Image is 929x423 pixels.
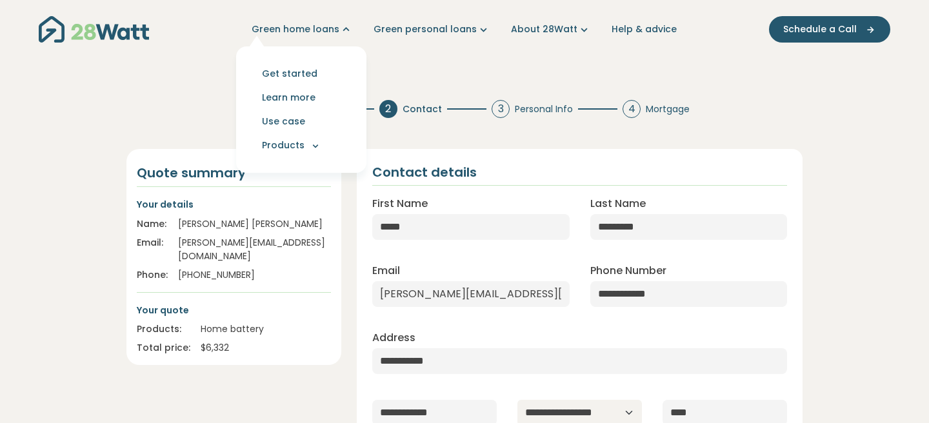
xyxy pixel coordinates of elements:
[137,268,168,282] div: Phone:
[769,16,890,43] button: Schedule a Call
[372,196,428,211] label: First Name
[246,133,356,157] button: Products
[372,330,415,346] label: Address
[137,197,331,211] p: Your details
[379,100,397,118] div: 2
[178,236,331,263] div: [PERSON_NAME][EMAIL_ADDRESS][DOMAIN_NAME]
[137,303,331,317] p: Your quote
[137,341,190,355] div: Total price:
[372,281,569,307] input: Enter email
[178,268,331,282] div: [PHONE_NUMBER]
[372,164,477,180] h2: Contact details
[515,103,573,116] span: Personal Info
[511,23,591,36] a: About 28Watt
[137,236,168,263] div: Email:
[246,86,356,110] a: Learn more
[246,62,356,86] a: Get started
[201,322,331,336] div: Home battery
[39,13,890,46] nav: Main navigation
[372,263,400,279] label: Email
[646,103,690,116] span: Mortgage
[39,16,149,43] img: 28Watt
[201,341,331,355] div: $ 6,332
[137,217,168,231] div: Name:
[590,263,666,279] label: Phone Number
[137,164,331,181] h4: Quote summary
[783,23,857,36] span: Schedule a Call
[374,23,490,36] a: Green personal loans
[178,217,331,231] div: [PERSON_NAME] [PERSON_NAME]
[403,103,442,116] span: Contact
[612,23,677,36] a: Help & advice
[623,100,641,118] div: 4
[137,322,190,336] div: Products:
[246,110,356,133] a: Use case
[590,196,646,211] label: Last Name
[252,23,353,36] a: Green home loans
[492,100,510,118] div: 3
